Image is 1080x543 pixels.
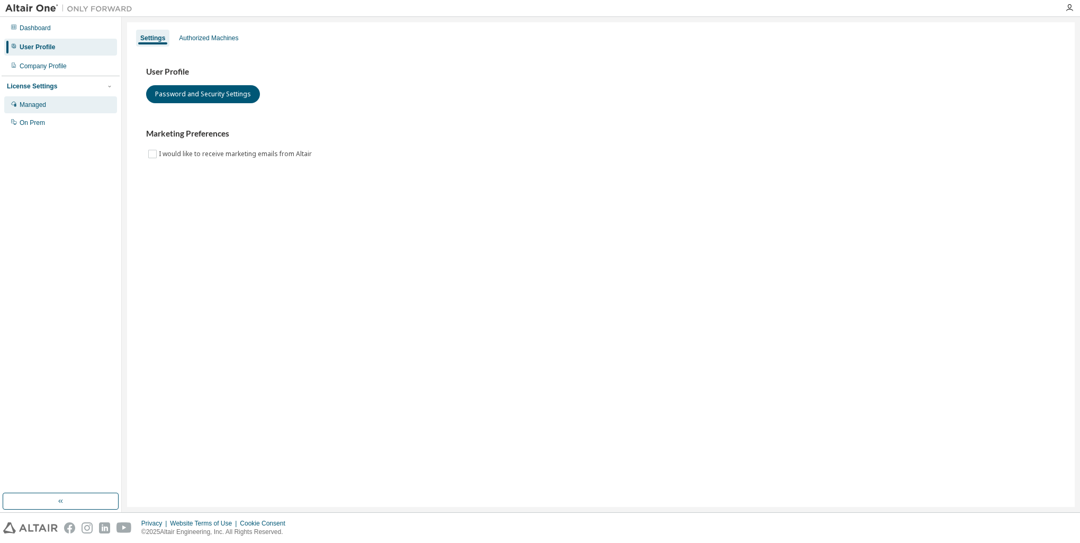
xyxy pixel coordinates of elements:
[146,67,1056,77] h3: User Profile
[240,519,291,528] div: Cookie Consent
[141,519,170,528] div: Privacy
[3,522,58,533] img: altair_logo.svg
[20,119,45,127] div: On Prem
[20,43,55,51] div: User Profile
[146,129,1056,139] h3: Marketing Preferences
[20,24,51,32] div: Dashboard
[99,522,110,533] img: linkedin.svg
[82,522,93,533] img: instagram.svg
[170,519,240,528] div: Website Terms of Use
[64,522,75,533] img: facebook.svg
[141,528,292,537] p: © 2025 Altair Engineering, Inc. All Rights Reserved.
[20,62,67,70] div: Company Profile
[179,34,238,42] div: Authorized Machines
[159,148,314,160] label: I would like to receive marketing emails from Altair
[5,3,138,14] img: Altair One
[140,34,165,42] div: Settings
[7,82,57,91] div: License Settings
[146,85,260,103] button: Password and Security Settings
[20,101,46,109] div: Managed
[116,522,132,533] img: youtube.svg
